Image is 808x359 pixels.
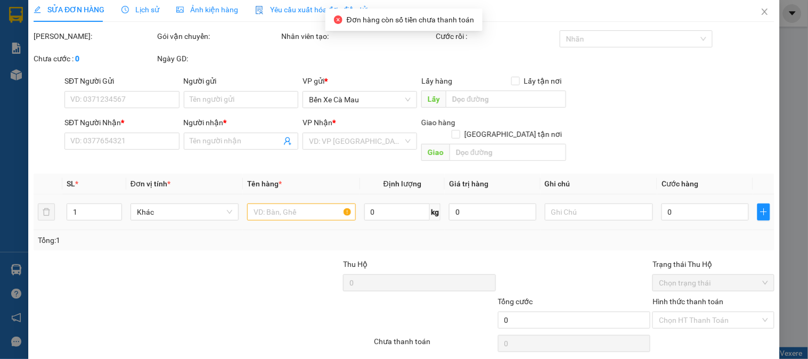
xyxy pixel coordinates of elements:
[34,5,104,14] span: SỬA ĐƠN HÀNG
[34,6,41,13] span: edit
[449,179,488,188] span: Giá trị hàng
[130,179,170,188] span: Đơn vị tính
[334,15,342,24] span: close-circle
[121,6,129,13] span: clock-circle
[247,179,282,188] span: Tên hàng
[64,75,179,87] div: SĐT Người Gửi
[64,117,179,128] div: SĐT Người Nhận
[176,5,238,14] span: Ảnh kiện hàng
[303,118,332,127] span: VP Nhận
[383,179,421,188] span: Định lượng
[662,179,698,188] span: Cước hàng
[281,30,434,42] div: Nhân viên tạo:
[450,144,566,161] input: Dọc đường
[75,54,79,63] b: 0
[38,234,313,246] div: Tổng: 1
[422,144,450,161] span: Giao
[309,92,411,108] span: Bến Xe Cà Mau
[34,30,155,42] div: [PERSON_NAME]:
[659,275,768,291] span: Chọn trạng thái
[176,6,184,13] span: picture
[436,30,558,42] div: Cước rồi :
[158,30,279,42] div: Gói vận chuyển:
[34,53,155,64] div: Chưa cước :
[38,203,55,221] button: delete
[137,204,232,220] span: Khác
[255,5,368,14] span: Yêu cầu xuất hóa đơn điện tử
[460,128,566,140] span: [GEOGRAPHIC_DATA] tận nơi
[158,53,279,64] div: Ngày GD:
[422,118,456,127] span: Giao hàng
[67,179,75,188] span: SL
[761,7,769,16] span: close
[283,137,292,145] span: user-add
[541,174,657,194] th: Ghi chú
[373,336,496,354] div: Chưa thanh toán
[652,258,774,270] div: Trạng thái Thu Hộ
[422,91,446,108] span: Lấy
[343,260,368,268] span: Thu Hộ
[247,203,355,221] input: VD: Bàn, Ghế
[652,297,723,306] label: Hình thức thanh toán
[498,297,533,306] span: Tổng cước
[758,208,770,216] span: plus
[347,15,474,24] span: Đơn hàng còn số tiền chưa thanh toán
[303,75,417,87] div: VP gửi
[520,75,566,87] span: Lấy tận nơi
[184,75,298,87] div: Người gửi
[422,77,453,85] span: Lấy hàng
[545,203,653,221] input: Ghi Chú
[121,5,159,14] span: Lịch sử
[255,6,264,14] img: icon
[446,91,566,108] input: Dọc đường
[757,203,770,221] button: plus
[184,117,298,128] div: Người nhận
[430,203,440,221] span: kg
